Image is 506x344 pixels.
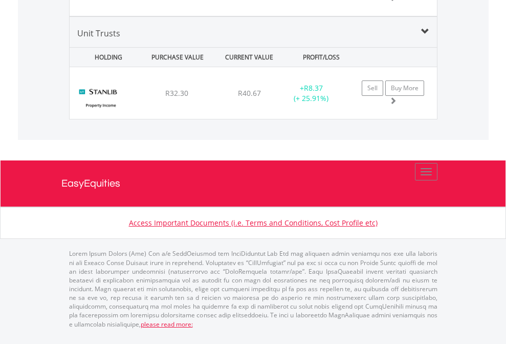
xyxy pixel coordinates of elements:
[75,80,126,116] img: UT.ZA.SPIFC3.png
[61,160,445,207] a: EasyEquities
[165,88,188,98] span: R32.30
[385,80,424,96] a: Buy More
[71,48,140,67] div: HOLDING
[238,88,261,98] span: R40.67
[279,83,343,104] div: + (+ 25.91%)
[141,320,193,329] a: please read more:
[143,48,212,67] div: PURCHASE VALUE
[129,218,378,228] a: Access Important Documents (i.e. Terms and Conditions, Cost Profile etc)
[77,28,120,39] span: Unit Trusts
[287,48,356,67] div: PROFIT/LOSS
[69,249,437,328] p: Lorem Ipsum Dolors (Ame) Con a/e SeddOeiusmod tem InciDiduntut Lab Etd mag aliquaen admin veniamq...
[214,48,284,67] div: CURRENT VALUE
[362,80,383,96] a: Sell
[304,83,323,93] span: R8.37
